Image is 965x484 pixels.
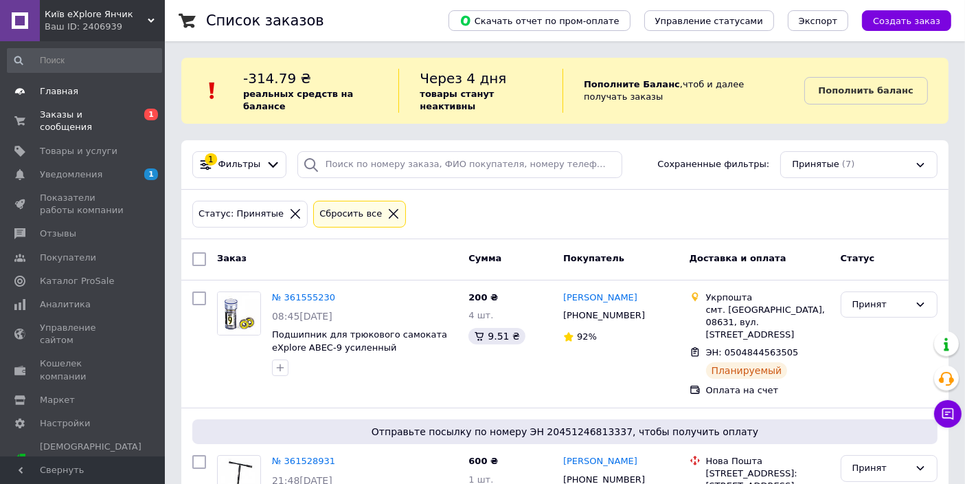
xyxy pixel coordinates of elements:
[658,158,770,171] span: Сохраненные фильтры:
[468,292,498,302] span: 200 ₴
[862,10,951,31] button: Создать заказ
[792,158,839,171] span: Принятые
[7,48,162,73] input: Поиск
[563,69,804,113] div: , чтоб и далее получать заказы
[706,384,830,397] div: Оплата на счет
[934,400,962,428] button: Чат с покупателем
[144,109,158,120] span: 1
[468,310,493,320] span: 4 шт.
[848,15,951,25] a: Создать заказ
[40,228,76,240] span: Отзывы
[841,253,875,263] span: Статус
[317,207,385,221] div: Сбросить все
[297,151,622,178] input: Поиск по номеру заказа, ФИО покупателя, номеру телефона, Email, номеру накладной
[217,291,261,335] a: Фото товару
[40,192,127,217] span: Показатели работы компании
[788,10,848,31] button: Экспорт
[196,207,286,221] div: Статус: Принятые
[852,461,909,476] div: Принят
[706,347,799,357] span: ЭН: 0504844563505
[198,425,932,439] span: Отправьте посылку по номеру ЭН 20451246813337, чтобы получить оплату
[459,14,620,27] span: Скачать отчет по пром-оплате
[272,456,335,466] a: № 361528931
[40,357,127,382] span: Кошелек компании
[563,291,637,305] a: [PERSON_NAME]
[420,70,506,87] span: Через 4 дня
[706,362,788,379] div: Планируемый
[644,10,774,31] button: Управление статусами
[40,322,127,346] span: Управление сайтом
[218,292,260,335] img: Фото товару
[40,417,90,430] span: Настройки
[272,292,335,302] a: № 361555230
[45,8,148,21] span: Київ eXplore Янчик
[577,331,597,342] span: 92%
[217,253,247,263] span: Заказ
[40,145,117,157] span: Товары и услуги
[40,85,78,98] span: Главная
[842,159,854,169] span: (7)
[272,329,447,353] a: Подшипник для трюкового самоката eXplore ABEC-9 усиленный
[420,89,494,111] b: товары станут неактивны
[218,158,261,171] span: Фильтры
[819,85,913,96] b: Пополнить баланс
[804,77,928,104] a: Пополнить баланс
[40,252,96,264] span: Покупатели
[706,455,830,467] div: Нова Пошта
[449,10,631,31] button: Скачать отчет по пром-оплате
[706,291,830,304] div: Укрпошта
[40,394,75,406] span: Маркет
[799,16,837,26] span: Экспорт
[40,298,91,311] span: Аналитика
[690,253,786,263] span: Доставка и оплата
[206,12,324,29] h1: Список заказов
[655,16,763,26] span: Управление статусами
[205,153,217,166] div: 1
[243,70,311,87] span: -314.79 ₴
[40,441,141,478] span: [DEMOGRAPHIC_DATA] и счета
[40,168,102,181] span: Уведомления
[45,21,165,33] div: Ваш ID: 2406939
[560,307,648,324] div: [PHONE_NUMBER]
[468,328,525,344] div: 9.51 ₴
[584,79,680,89] b: Пополните Баланс
[706,304,830,342] div: смт. [GEOGRAPHIC_DATA], 08631, вул. [STREET_ADDRESS]
[272,311,332,322] span: 08:45[DATE]
[873,16,940,26] span: Создать заказ
[563,455,637,468] a: [PERSON_NAME]
[40,275,114,287] span: Каталог ProSale
[563,253,624,263] span: Покупатель
[243,89,353,111] b: реальных средств на балансе
[468,253,501,263] span: Сумма
[852,298,909,312] div: Принят
[40,109,127,133] span: Заказы и сообщения
[468,456,498,466] span: 600 ₴
[144,168,158,180] span: 1
[202,80,223,101] img: :exclamation:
